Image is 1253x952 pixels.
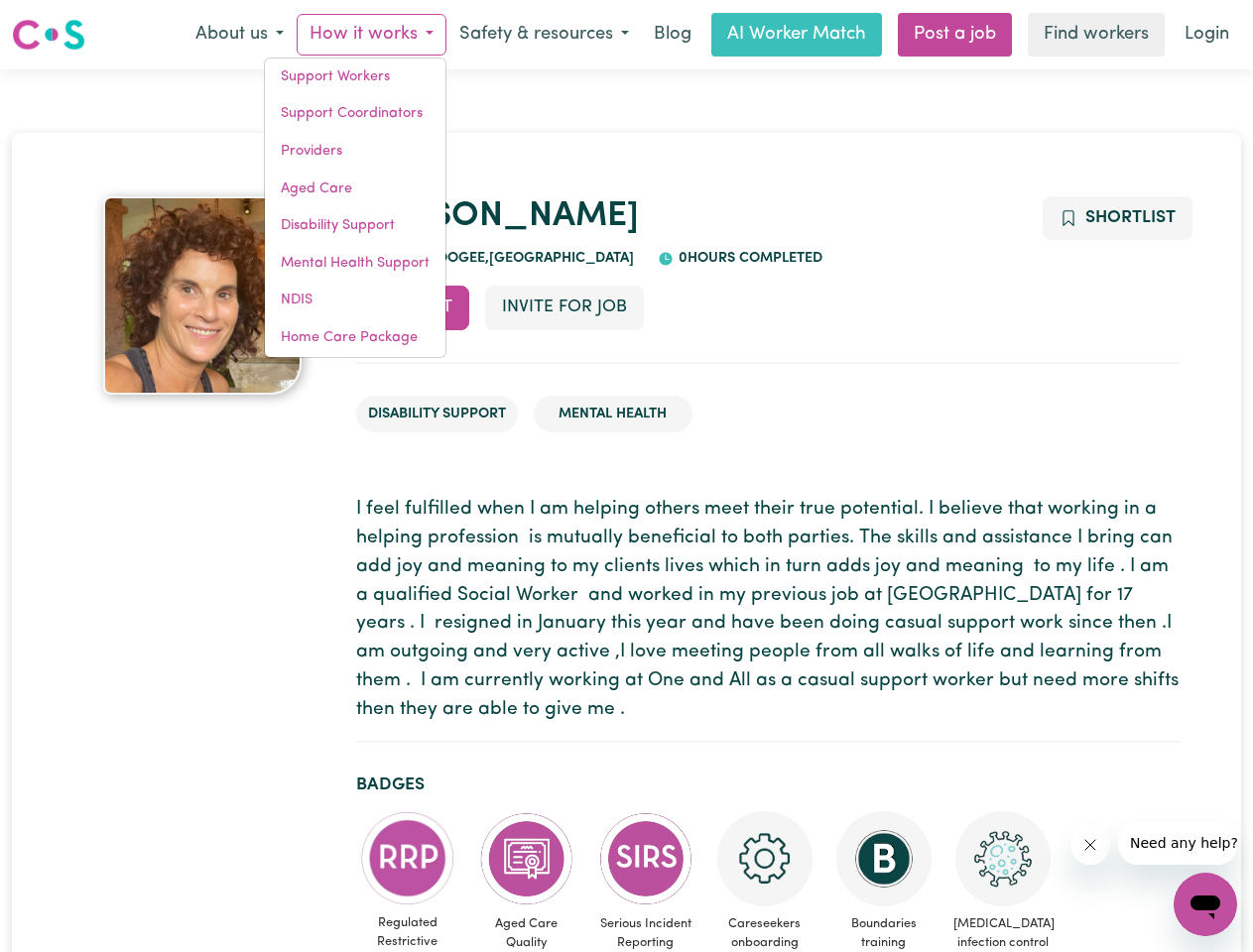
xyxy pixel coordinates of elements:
[265,133,445,171] a: Providers
[1118,821,1237,865] iframe: Message from company
[1028,13,1165,57] a: Find workers
[674,251,822,266] span: 0 hours completed
[264,58,446,358] div: How it works
[356,496,1181,724] p: I feel fulfilled when I am helping others meet their true potential. I believe that working in a ...
[12,12,85,58] a: Careseekers logo
[642,13,703,57] a: Blog
[836,811,932,906] img: CS Academy: Boundaries in care and support work course completed
[898,13,1012,57] a: Post a job
[356,774,1181,795] h2: Badges
[360,811,455,905] img: CS Academy: Regulated Restrictive Practices course completed
[12,17,85,53] img: Careseekers logo
[297,14,446,56] button: How it works
[1043,196,1192,240] button: Add to shortlist
[446,14,642,56] button: Safety & resources
[265,207,445,245] a: Disability Support
[1085,209,1176,226] span: Shortlist
[265,282,445,319] a: NDIS
[73,196,332,395] a: Belinda's profile picture'
[356,396,518,433] li: Disability Support
[534,396,692,433] li: Mental Health
[356,199,639,234] a: [PERSON_NAME]
[1174,873,1237,936] iframe: Button to launch messaging window
[103,196,302,395] img: Belinda
[479,811,574,906] img: CS Academy: Aged Care Quality Standards & Code of Conduct course completed
[265,171,445,208] a: Aged Care
[265,95,445,133] a: Support Coordinators
[265,245,445,283] a: Mental Health Support
[711,13,882,57] a: AI Worker Match
[955,811,1051,906] img: CS Academy: COVID-19 Infection Control Training course completed
[485,286,644,329] button: Invite for Job
[1070,825,1110,865] iframe: Close message
[717,811,813,906] img: CS Academy: Careseekers Onboarding course completed
[598,811,693,906] img: CS Academy: Serious Incident Reporting Scheme course completed
[1173,13,1241,57] a: Login
[265,59,445,96] a: Support Workers
[12,14,120,30] span: Need any help?
[372,251,635,266] span: SOUTH COOGEE , [GEOGRAPHIC_DATA]
[265,319,445,357] a: Home Care Package
[183,14,297,56] button: About us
